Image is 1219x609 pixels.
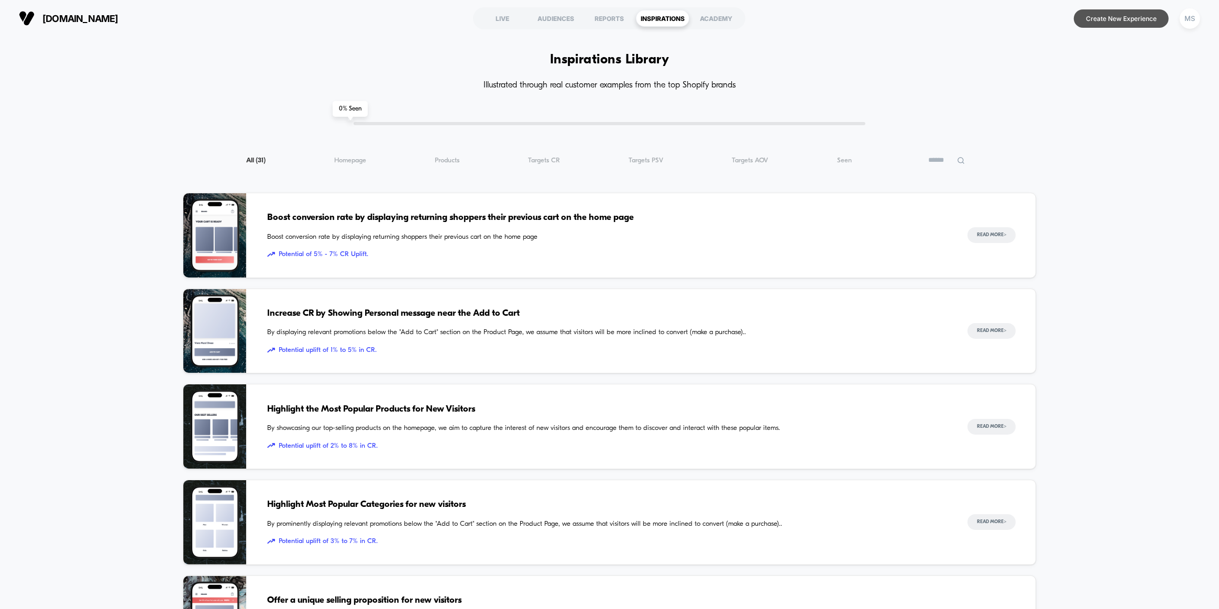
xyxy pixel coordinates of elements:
div: ACADEMY [689,10,743,27]
span: Targets AOV [732,157,768,164]
h1: Inspirations Library [550,52,669,68]
span: Targets CR [528,157,560,164]
button: Read More> [968,323,1016,339]
span: Potential uplift of 1% to 5% in CR. [267,345,947,356]
button: MS [1177,8,1203,29]
span: Increase CR by Showing Personal message near the Add to Cart [267,307,947,320]
span: ( 31 ) [256,157,266,164]
span: Highlight the Most Popular Products for New Visitors [267,403,947,416]
span: [DOMAIN_NAME] [42,13,118,24]
span: Offer a unique selling proposition for new visitors [267,594,947,607]
span: 0 % Seen [333,101,368,117]
span: Potential uplift of 3% to 7% in CR. [267,536,947,547]
img: Boost conversion rate by displaying returning shoppers their previous cart on the home page [183,193,246,278]
img: By showcasing our top-selling products on the homepage, we aim to capture the interest of new vis... [183,384,246,469]
span: Potential of 5% - 7% CR Uplift. [267,249,947,260]
h4: Illustrated through real customer examples from the top Shopify brands [183,81,1036,91]
span: All [246,157,266,164]
span: Highlight Most Popular Categories for new visitors [267,498,947,512]
button: Read More> [968,227,1016,243]
span: By displaying relevant promotions below the "Add to Cart" section on the Product Page, we assume ... [267,327,947,338]
button: [DOMAIN_NAME] [16,10,122,27]
span: Boost conversion rate by displaying returning shoppers their previous cart on the home page [267,211,947,225]
div: INSPIRATIONS [636,10,689,27]
img: By displaying relevant promotions below the "Add to Cart" section on the Product Page, we assume ... [183,289,246,373]
span: By prominently displaying relevant promotions below the "Add to Cart" section on the Product Page... [267,519,947,529]
span: Products [435,157,459,164]
span: By showcasing our top-selling products on the homepage, we aim to capture the interest of new vis... [267,423,947,434]
button: Read More> [968,514,1016,530]
span: Homepage [334,157,366,164]
div: AUDIENCES [529,10,583,27]
button: Create New Experience [1074,9,1169,28]
button: Read More> [968,419,1016,435]
span: Targets PSV [629,157,664,164]
div: REPORTS [583,10,636,27]
img: By prominently displaying relevant promotions below the "Add to Cart" section on the Product Page... [183,480,246,564]
img: Visually logo [19,10,35,26]
span: Seen [837,157,852,164]
div: MS [1180,8,1200,29]
span: Boost conversion rate by displaying returning shoppers their previous cart on the home page [267,232,947,242]
span: Potential uplift of 2% to 8% in CR. [267,441,947,451]
div: LIVE [476,10,529,27]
